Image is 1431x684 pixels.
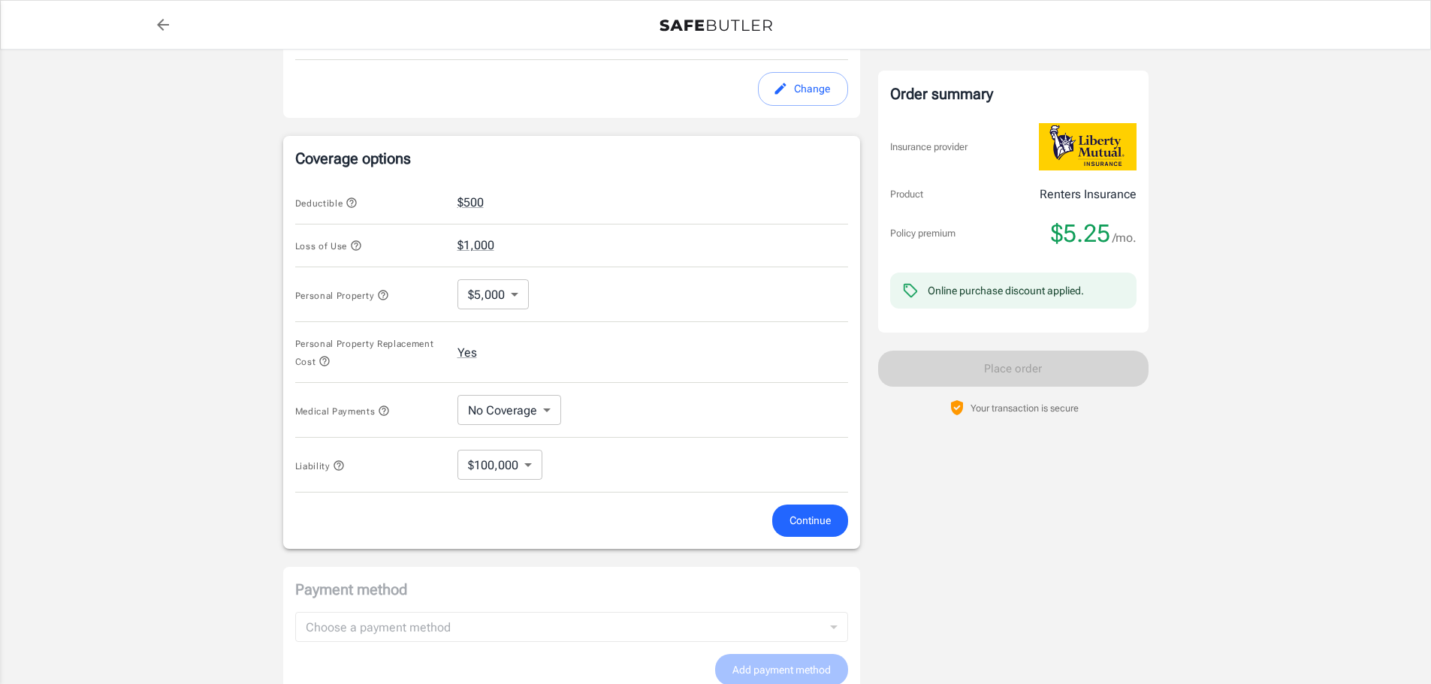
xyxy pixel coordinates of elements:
button: Deductible [295,194,358,212]
p: Your transaction is secure [971,401,1079,415]
div: Online purchase discount applied. [928,283,1084,298]
span: Continue [789,511,831,530]
button: $500 [457,194,484,212]
button: Loss of Use [295,237,362,255]
button: Personal Property Replacement Cost [295,334,445,370]
button: Medical Payments [295,402,391,420]
span: $5.25 [1051,218,1110,249]
div: No Coverage [457,395,561,425]
p: Product [890,187,923,202]
span: Deductible [295,198,358,209]
div: $100,000 [457,450,542,480]
div: Order summary [890,83,1137,105]
button: Liability [295,457,346,475]
button: $1,000 [457,237,494,255]
button: Continue [772,505,848,537]
span: Personal Property [295,291,389,301]
button: Personal Property [295,286,389,304]
button: edit [758,72,848,106]
span: Medical Payments [295,406,391,417]
span: Loss of Use [295,241,362,252]
img: Liberty Mutual [1039,123,1137,170]
div: $5,000 [457,279,529,309]
p: Coverage options [295,148,848,169]
img: Back to quotes [660,20,772,32]
a: back to quotes [148,10,178,40]
span: /mo. [1112,227,1137,249]
p: Renters Insurance [1040,185,1137,203]
span: Personal Property Replacement Cost [295,339,434,367]
p: Insurance provider [890,140,968,155]
button: Yes [457,344,477,362]
p: Policy premium [890,226,956,241]
span: Liability [295,461,346,472]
